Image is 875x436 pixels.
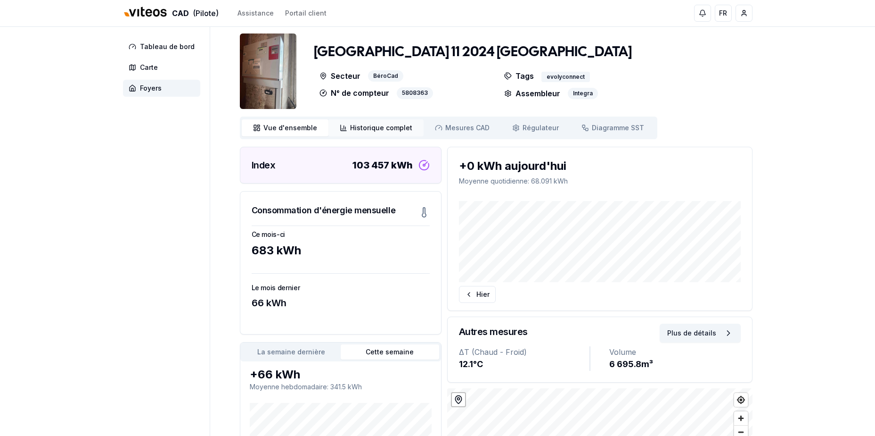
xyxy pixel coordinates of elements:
[609,358,741,371] div: 6 695.8 m³
[285,8,327,18] a: Portail client
[140,84,162,93] span: Foyers
[715,5,732,22] button: FR
[140,63,158,72] span: Carte
[350,123,412,133] span: Historique complet
[459,176,741,186] p: Moyenne quotidienne : 68.091 kWh
[123,80,204,97] a: Foyers
[368,70,403,82] div: BéroCad
[123,38,204,55] a: Tableau de bord
[242,344,341,360] button: La semaine dernière
[172,8,189,19] span: CAD
[660,324,741,343] button: Plus de détails
[609,346,741,358] div: Volume
[252,243,430,258] div: 683 kWh
[504,70,534,82] p: Tags
[459,159,741,174] div: +0 kWh aujourd'hui
[328,119,424,136] a: Historique complet
[424,119,501,136] a: Mesures CAD
[734,393,748,407] button: Find my location
[237,8,274,18] a: Assistance
[252,230,430,239] h3: Ce mois-ci
[459,325,528,338] h3: Autres mesures
[242,119,328,136] a: Vue d'ensemble
[459,346,589,358] div: ΔT (Chaud - Froid)
[568,88,598,99] div: Integra
[592,123,644,133] span: Diagramme SST
[523,123,559,133] span: Régulateur
[445,123,490,133] span: Mesures CAD
[252,283,430,293] h3: Le mois dernier
[541,72,590,82] div: evolyconnect
[459,286,496,303] button: Hier
[123,3,219,24] a: CAD(Pilote)
[250,382,432,392] p: Moyenne hebdomadaire : 341.5 kWh
[352,159,413,172] div: 103 457 kWh
[252,159,276,172] h3: Index
[734,411,748,425] button: Zoom in
[504,88,560,99] p: Assembleur
[240,34,296,109] img: unit Image
[341,344,439,360] button: Cette semaine
[263,123,317,133] span: Vue d'ensemble
[123,1,168,24] img: Viteos - CAD Logo
[250,367,432,382] div: +66 kWh
[719,8,727,18] span: FR
[397,87,433,99] div: 5808363
[319,70,360,82] p: Secteur
[319,87,389,99] p: N° de compteur
[140,42,195,51] span: Tableau de bord
[501,119,570,136] a: Régulateur
[123,59,204,76] a: Carte
[252,204,396,217] h3: Consommation d'énergie mensuelle
[252,296,430,310] div: 66 kWh
[459,358,589,371] div: 12.1 °C
[193,8,219,19] span: (Pilote)
[570,119,655,136] a: Diagramme SST
[314,44,632,61] h1: [GEOGRAPHIC_DATA] 11 2024 [GEOGRAPHIC_DATA]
